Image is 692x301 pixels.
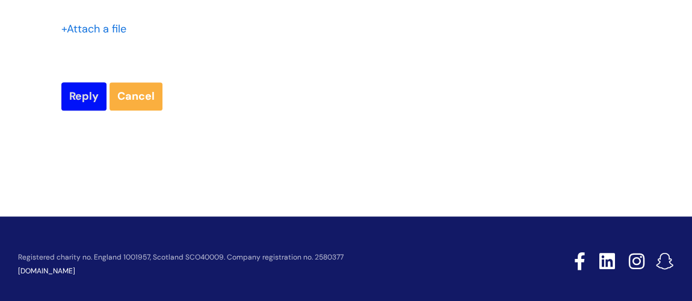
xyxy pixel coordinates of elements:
[18,266,75,276] a: [DOMAIN_NAME]
[18,254,505,261] p: Registered charity no. England 1001957, Scotland SCO40009. Company registration no. 2580377
[61,22,67,36] span: +
[110,82,162,110] a: Cancel
[61,82,107,110] input: Reply
[61,19,134,38] div: Attach a file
